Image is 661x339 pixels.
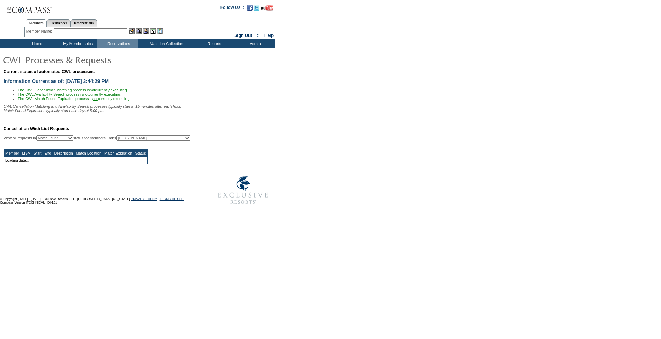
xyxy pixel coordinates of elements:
img: b_calculator.gif [157,28,163,34]
span: Current status of automated CWL processes: [4,69,95,74]
a: Subscribe to our YouTube Channel [261,7,273,11]
img: Become our fan on Facebook [247,5,253,11]
img: Exclusive Resorts [211,172,275,208]
td: My Memberships [57,39,97,48]
a: Follow us on Twitter [254,7,259,11]
a: Description [54,151,73,155]
u: not [90,88,95,92]
u: not [83,92,89,96]
img: View [136,28,142,34]
a: Status [135,151,146,155]
img: b_edit.gif [129,28,135,34]
span: Cancellation Wish List Requests [4,126,69,131]
a: Members [26,19,47,27]
span: The CWL Availability Search process is currently executing. [18,92,121,96]
td: Vacation Collection [138,39,193,48]
img: Subscribe to our YouTube Channel [261,5,273,11]
a: PRIVACY POLICY [131,197,157,201]
a: Residences [47,19,71,27]
u: not [93,96,98,101]
span: The CWL Cancellation Matching process is currently executing. [18,88,128,92]
td: Reservations [97,39,138,48]
span: Information Current as of: [DATE] 3:44:29 PM [4,78,109,84]
div: Member Name: [26,28,54,34]
div: CWL Cancellation Matching and Availability Search processes typically start at 15 minutes after e... [4,104,273,113]
img: Reservations [150,28,156,34]
td: Reports [193,39,234,48]
a: TERMS OF USE [160,197,184,201]
td: Follow Us :: [220,4,246,13]
a: Sign Out [234,33,252,38]
a: End [44,151,51,155]
span: The CWL Match Found Expiration process is currently executing. [18,96,130,101]
div: View all requests in status for members under [4,135,190,141]
a: Reservations [71,19,97,27]
img: Impersonate [143,28,149,34]
a: Member [5,151,19,155]
a: Become our fan on Facebook [247,7,253,11]
a: Match Location [76,151,101,155]
a: Start [34,151,42,155]
td: Loading data... [4,157,148,164]
img: Follow us on Twitter [254,5,259,11]
a: Help [264,33,274,38]
td: Admin [234,39,275,48]
span: :: [257,33,260,38]
a: Match Expiration [104,151,132,155]
td: Home [16,39,57,48]
a: MSM [22,151,31,155]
